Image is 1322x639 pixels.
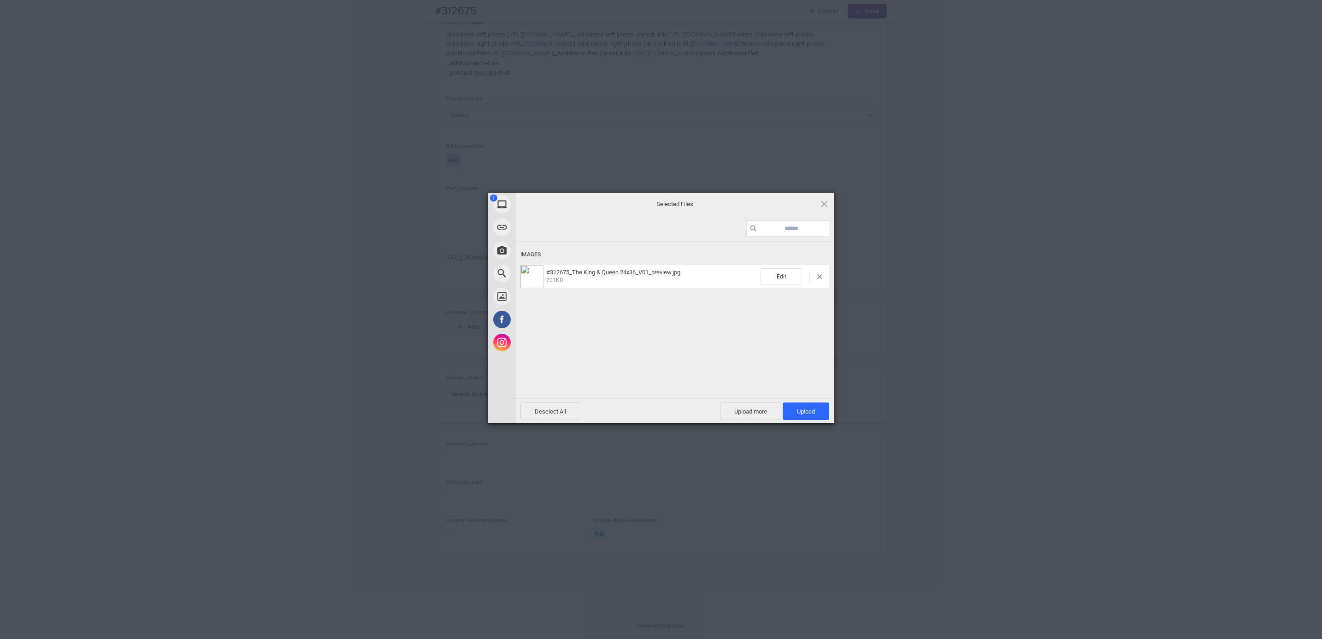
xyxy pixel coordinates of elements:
img: 44ea70a4-b50c-49e9-8ccc-04d091c0acfa [520,265,543,288]
span: Upload more [720,402,781,420]
span: Deselect All [520,402,580,420]
span: Selected Files [583,200,767,208]
span: Edit [761,268,802,284]
div: Link (URL) [488,216,599,239]
div: Instagram [488,331,599,354]
span: Upload [797,408,815,415]
div: Unsplash [488,285,599,308]
div: Images [520,246,829,263]
div: Take Photo [488,239,599,262]
span: Click here or hit ESC to close picker [819,199,829,209]
span: #312675_The King & Queen 24x36_V01_preview.jpg [546,269,680,276]
div: Facebook [488,308,599,331]
div: Web Search [488,262,599,285]
span: #312675_The King & Queen 24x36_V01_preview.jpg [543,269,761,284]
span: Upload [783,402,829,420]
div: My Device [488,193,599,216]
span: 701KB [546,277,563,284]
span: 1 [490,195,497,201]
